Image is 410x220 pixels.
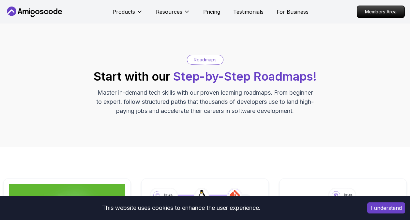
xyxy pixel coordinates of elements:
[173,69,317,84] span: Step-by-Step Roadmaps!
[156,8,182,16] p: Resources
[357,6,405,18] a: Members Area
[203,8,220,16] a: Pricing
[94,70,317,83] h2: Start with our
[156,8,190,21] button: Resources
[96,88,315,116] p: Master in-demand tech skills with our proven learning roadmaps. From beginner to expert, follow s...
[277,8,309,16] a: For Business
[5,201,357,215] div: This website uses cookies to enhance the user experience.
[194,56,217,63] p: Roadmaps
[113,8,143,21] button: Products
[113,8,135,16] p: Products
[367,202,405,213] button: Accept cookies
[233,8,264,16] a: Testimonials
